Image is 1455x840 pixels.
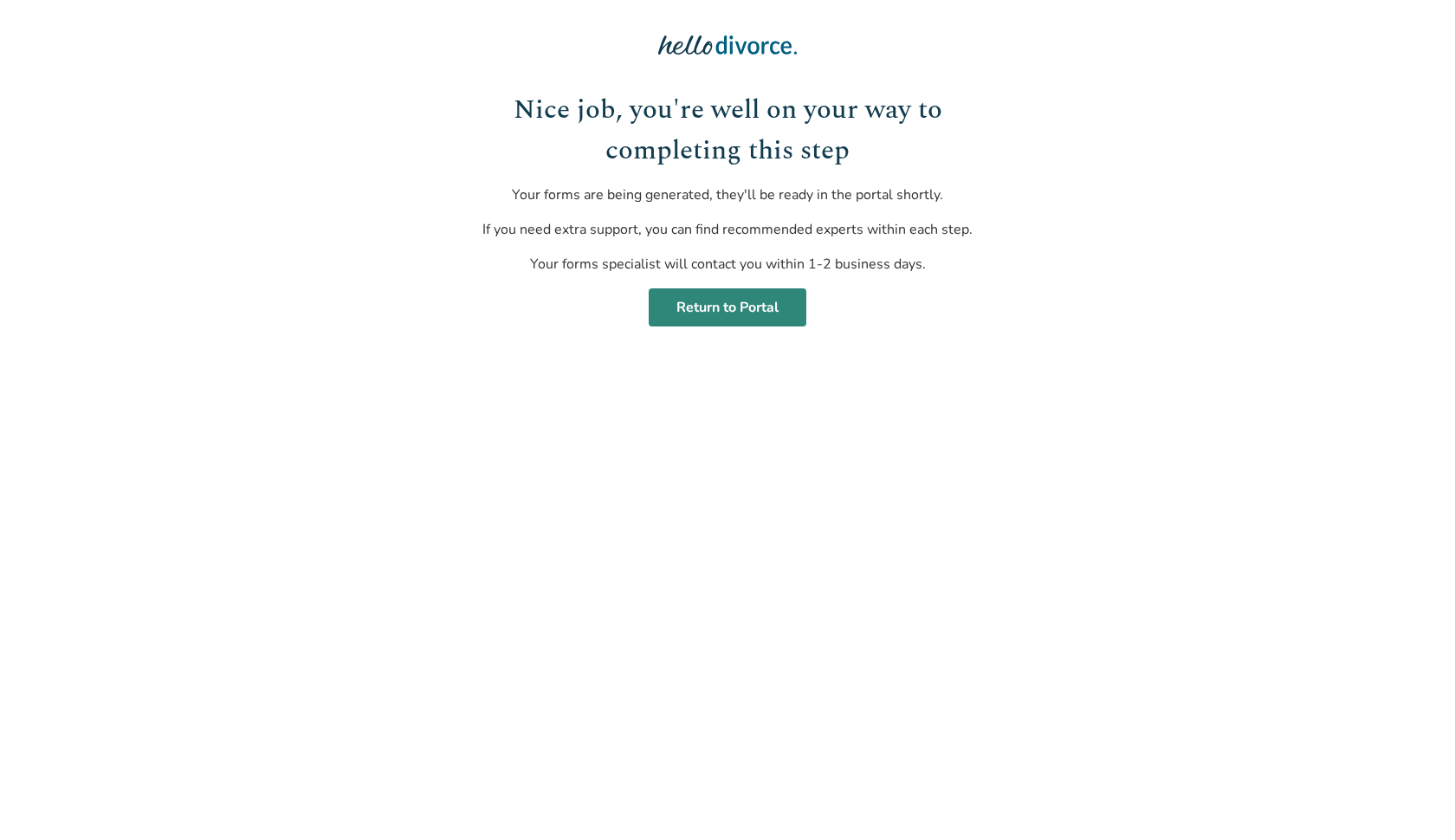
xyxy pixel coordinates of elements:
[649,288,806,326] a: Return to Portal
[467,90,989,171] h1: Nice job, you're well on your way to completing this step
[467,254,989,275] p: Your forms specialist will contact you within 1-2 business days.
[467,184,989,205] p: Your forms are being generated, they'll be ready in the portal shortly.
[467,219,989,240] p: If you need extra support, you can find recommended experts within each step.
[658,28,797,62] img: Hello Divorce Logo
[1368,757,1455,840] iframe: Chat Widget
